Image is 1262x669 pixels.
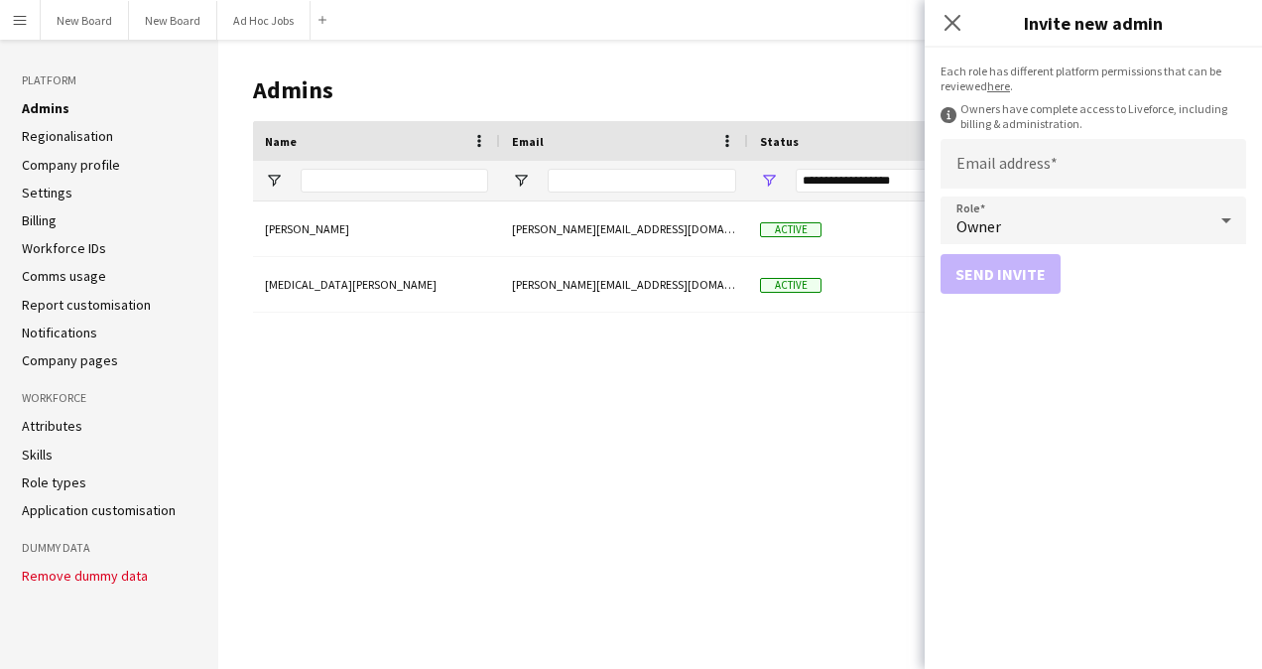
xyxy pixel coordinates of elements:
[500,201,748,256] div: [PERSON_NAME][EMAIL_ADDRESS][DOMAIN_NAME]
[512,172,530,190] button: Open Filter Menu
[22,539,196,557] h3: Dummy Data
[22,501,176,519] a: Application customisation
[941,101,1246,131] div: Owners have complete access to Liveforce, including billing & administration.
[22,99,69,117] a: Admins
[22,156,120,174] a: Company profile
[760,222,821,237] span: Active
[22,239,106,257] a: Workforce IDs
[253,75,1078,105] h1: Admins
[22,417,82,435] a: Attributes
[22,296,151,314] a: Report customisation
[22,473,86,491] a: Role types
[301,169,488,193] input: Name Filter Input
[500,257,748,312] div: [PERSON_NAME][EMAIL_ADDRESS][DOMAIN_NAME]
[22,324,97,341] a: Notifications
[987,78,1010,93] a: here
[22,389,196,407] h3: Workforce
[22,127,113,145] a: Regionalisation
[22,568,148,584] button: Remove dummy data
[129,1,217,40] button: New Board
[22,446,53,464] a: Skills
[41,1,129,40] button: New Board
[941,64,1246,93] div: Each role has different platform permissions that can be reviewed .
[760,172,778,190] button: Open Filter Menu
[548,169,736,193] input: Email Filter Input
[265,134,297,149] span: Name
[956,216,1001,236] span: Owner
[253,201,500,256] div: [PERSON_NAME]
[760,134,799,149] span: Status
[22,211,57,229] a: Billing
[22,71,196,89] h3: Platform
[253,257,500,312] div: [MEDICAL_DATA][PERSON_NAME]
[265,172,283,190] button: Open Filter Menu
[22,184,72,201] a: Settings
[22,351,118,369] a: Company pages
[22,267,106,285] a: Comms usage
[925,10,1262,36] h3: Invite new admin
[217,1,311,40] button: Ad Hoc Jobs
[760,278,821,293] span: Active
[512,134,544,149] span: Email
